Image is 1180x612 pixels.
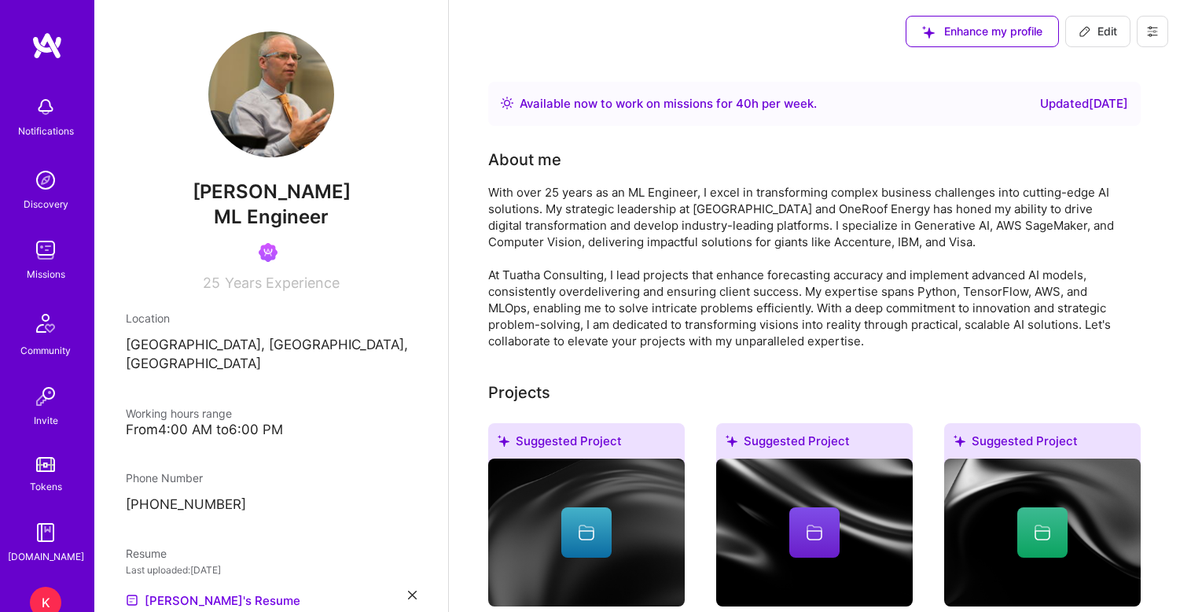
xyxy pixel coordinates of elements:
div: Updated [DATE] [1040,94,1128,113]
span: ML Engineer [214,205,329,228]
span: Edit [1079,24,1117,39]
p: [PHONE_NUMBER] [126,496,417,514]
img: guide book [30,517,61,548]
img: teamwork [30,234,61,266]
span: 25 [203,275,220,291]
span: Phone Number [126,471,203,485]
div: From 4:00 AM to 6:00 PM [126,422,417,438]
img: User Avatar [208,31,334,157]
div: Projects [488,381,550,404]
img: Community [27,304,64,342]
button: Edit [1065,16,1130,47]
img: Been on Mission [259,243,278,262]
img: Availability [501,97,513,109]
span: Resume [126,547,167,560]
div: [DOMAIN_NAME] [8,548,84,565]
p: [GEOGRAPHIC_DATA], [GEOGRAPHIC_DATA], [GEOGRAPHIC_DATA] [126,336,417,374]
img: cover [944,459,1141,606]
div: Last uploaded: [DATE] [126,562,417,578]
div: Discovery [24,196,68,212]
i: icon SuggestedTeams [726,435,737,447]
div: Missions [27,266,65,282]
div: Suggested Project [488,423,685,465]
img: Resume [126,594,138,606]
img: Invite [30,381,61,412]
span: [PERSON_NAME] [126,180,417,204]
div: Tokens [30,478,62,495]
div: Suggested Project [716,423,913,465]
i: icon SuggestedTeams [498,435,509,447]
img: discovery [30,164,61,196]
div: Location [126,310,417,326]
div: Notifications [18,123,74,139]
div: Invite [34,412,58,429]
span: Years Experience [225,275,340,291]
button: Enhance my profile [906,16,1059,47]
div: About me [488,148,561,171]
span: 40 [736,96,752,111]
div: Community [20,342,71,359]
div: Suggested Project [944,423,1141,465]
i: icon SuggestedTeams [922,26,935,39]
img: logo [31,31,63,60]
a: [PERSON_NAME]'s Resume [126,591,300,610]
img: cover [488,459,685,606]
i: icon SuggestedTeams [954,435,965,447]
img: cover [716,459,913,606]
div: With over 25 years as an ML Engineer, I excel in transforming complex business challenges into cu... [488,184,1117,349]
i: icon Close [408,591,417,599]
span: Enhance my profile [922,24,1042,39]
img: bell [30,91,61,123]
div: Available now to work on missions for h per week . [520,94,817,113]
span: Working hours range [126,407,232,420]
img: tokens [36,457,55,472]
